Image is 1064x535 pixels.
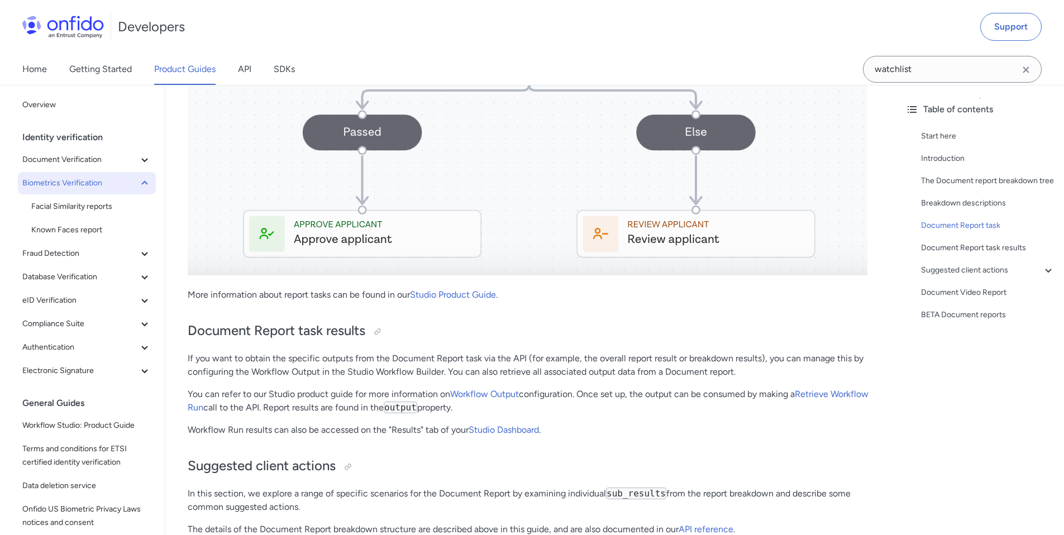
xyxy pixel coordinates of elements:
[22,479,151,493] span: Data deletion service
[921,174,1055,188] a: The Document report breakdown tree
[22,317,138,331] span: Compliance Suite
[22,419,151,432] span: Workflow Studio: Product Guide
[18,242,156,265] button: Fraud Detection
[22,442,151,469] span: Terms and conditions for ETSI certified identity verification
[22,176,138,190] span: Biometrics Verification
[1019,63,1033,77] svg: Clear search field button
[679,524,733,534] a: API reference
[22,16,104,38] img: Onfido Logo
[905,103,1055,116] div: Table of contents
[18,313,156,335] button: Compliance Suite
[18,336,156,359] button: Authentication
[22,392,160,414] div: General Guides
[921,219,1055,232] a: Document Report task
[154,54,216,85] a: Product Guides
[188,388,874,414] p: You can refer to our Studio product guide for more information on configuration. Once set up, the...
[18,475,156,497] a: Data deletion service
[18,438,156,474] a: Terms and conditions for ETSI certified identity verification
[22,153,138,166] span: Document Verification
[27,195,156,218] a: Facial Similarity reports
[22,294,138,307] span: eID Verification
[22,98,151,112] span: Overview
[921,264,1055,277] a: Suggested client actions
[921,152,1055,165] a: Introduction
[18,266,156,288] button: Database Verification
[22,503,151,529] span: Onfido US Biometric Privacy Laws notices and consent
[22,364,138,378] span: Electronic Signature
[22,270,138,284] span: Database Verification
[469,424,539,435] a: Studio Dashboard
[921,197,1055,210] a: Breakdown descriptions
[27,219,156,241] a: Known Faces report
[921,308,1055,322] a: BETA Document reports
[606,488,666,499] code: sub_results
[18,172,156,194] button: Biometrics Verification
[18,360,156,382] button: Electronic Signature
[980,13,1042,41] a: Support
[188,487,874,514] p: In this section, we explore a range of specific scenarios for the Document Report by examining in...
[238,54,251,85] a: API
[274,54,295,85] a: SDKs
[384,402,417,413] code: output
[18,94,156,116] a: Overview
[22,247,138,260] span: Fraud Detection
[22,341,138,354] span: Authentication
[69,54,132,85] a: Getting Started
[863,56,1042,83] input: Onfido search input field
[18,149,156,171] button: Document Verification
[410,289,496,300] a: Studio Product Guide
[921,130,1055,143] a: Start here
[31,223,151,237] span: Known Faces report
[22,54,47,85] a: Home
[18,498,156,534] a: Onfido US Biometric Privacy Laws notices and consent
[31,200,151,213] span: Facial Similarity reports
[188,322,874,341] h2: Document Report task results
[450,389,519,399] a: Workflow Output
[22,126,160,149] div: Identity verification
[188,288,874,302] p: More information about report tasks can be found in our .
[188,457,874,476] h2: Suggested client actions
[921,241,1055,255] a: Document Report task results
[188,423,874,437] p: Workflow Run results can also be accessed on the "Results" tab of your .
[921,286,1055,299] a: Document Video Report
[118,18,185,36] h1: Developers
[188,352,874,379] p: If you want to obtain the specific outputs from the Document Report task via the API (for example...
[18,414,156,437] a: Workflow Studio: Product Guide
[18,289,156,312] button: eID Verification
